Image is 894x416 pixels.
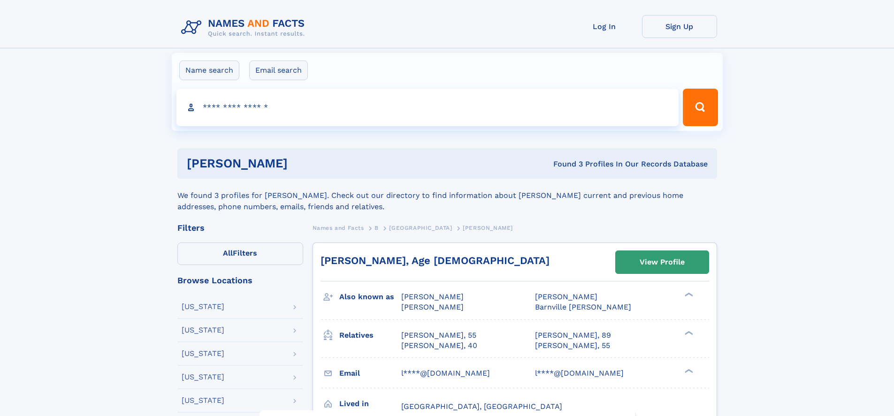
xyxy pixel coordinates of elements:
[389,222,452,234] a: [GEOGRAPHIC_DATA]
[682,292,694,298] div: ❯
[182,326,224,334] div: [US_STATE]
[616,251,709,273] a: View Profile
[389,225,452,231] span: [GEOGRAPHIC_DATA]
[640,251,685,273] div: View Profile
[420,159,708,169] div: Found 3 Profiles In Our Records Database
[535,330,611,340] a: [PERSON_NAME], 89
[401,330,476,340] a: [PERSON_NAME], 55
[182,397,224,404] div: [US_STATE]
[401,303,464,311] span: [PERSON_NAME]
[182,373,224,381] div: [US_STATE]
[642,15,717,38] a: Sign Up
[177,242,303,265] label: Filters
[182,350,224,357] div: [US_STATE]
[313,222,364,234] a: Names and Facts
[177,179,717,212] div: We found 3 profiles for [PERSON_NAME]. Check out our directory to find information about [PERSON_...
[535,292,597,301] span: [PERSON_NAME]
[682,330,694,336] div: ❯
[179,61,239,80] label: Name search
[682,368,694,374] div: ❯
[401,402,562,411] span: [GEOGRAPHIC_DATA], [GEOGRAPHIC_DATA]
[463,225,513,231] span: [PERSON_NAME]
[176,89,679,126] input: search input
[401,340,477,351] a: [PERSON_NAME], 40
[535,340,610,351] a: [PERSON_NAME], 55
[374,222,379,234] a: B
[321,255,550,266] a: [PERSON_NAME], Age [DEMOGRAPHIC_DATA]
[177,15,313,40] img: Logo Names and Facts
[339,327,401,343] h3: Relatives
[339,289,401,305] h3: Also known as
[339,396,401,412] h3: Lived in
[187,158,420,169] h1: [PERSON_NAME]
[223,249,233,257] span: All
[177,276,303,285] div: Browse Locations
[374,225,379,231] span: B
[249,61,308,80] label: Email search
[177,224,303,232] div: Filters
[567,15,642,38] a: Log In
[182,303,224,310] div: [US_STATE]
[339,365,401,381] h3: Email
[683,89,718,126] button: Search Button
[535,303,631,311] span: Barnville [PERSON_NAME]
[401,292,464,301] span: [PERSON_NAME]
